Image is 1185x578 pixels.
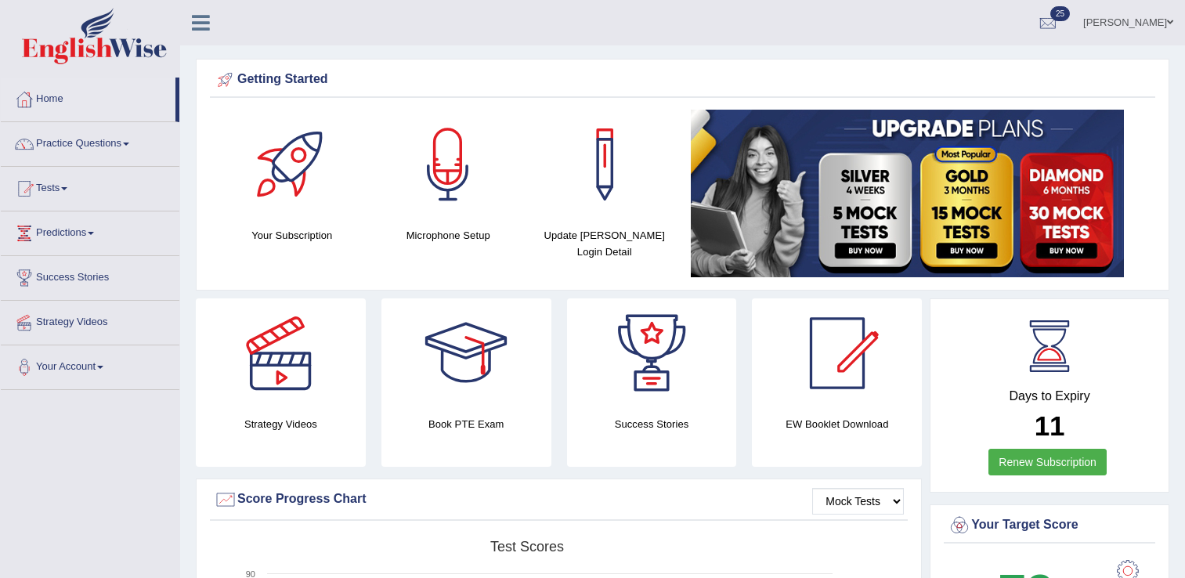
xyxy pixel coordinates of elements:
tspan: Test scores [490,539,564,555]
h4: Microphone Setup [378,227,519,244]
h4: Update [PERSON_NAME] Login Detail [534,227,675,260]
a: Your Account [1,345,179,385]
b: 11 [1035,410,1065,441]
h4: Days to Expiry [948,389,1151,403]
a: Renew Subscription [988,449,1107,475]
a: Success Stories [1,256,179,295]
h4: Your Subscription [222,227,363,244]
a: Strategy Videos [1,301,179,340]
h4: EW Booklet Download [752,416,922,432]
div: Getting Started [214,68,1151,92]
span: 25 [1050,6,1070,21]
div: Score Progress Chart [214,488,904,511]
a: Predictions [1,211,179,251]
h4: Book PTE Exam [381,416,551,432]
a: Tests [1,167,179,206]
a: Home [1,78,175,117]
img: small5.jpg [691,110,1124,277]
h4: Success Stories [567,416,737,432]
a: Practice Questions [1,122,179,161]
div: Your Target Score [948,514,1151,537]
h4: Strategy Videos [196,416,366,432]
